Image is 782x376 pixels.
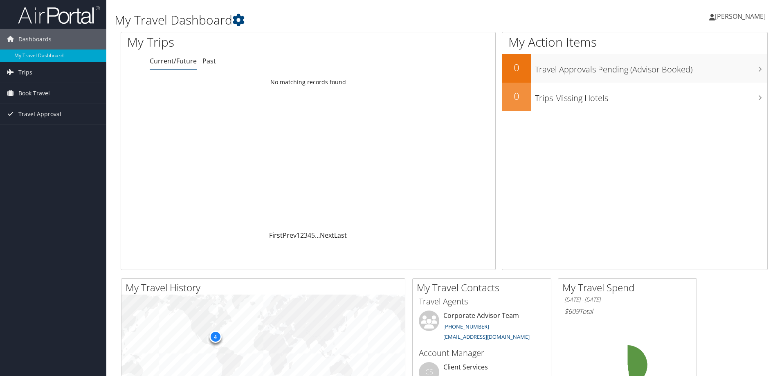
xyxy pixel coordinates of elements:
[535,60,767,75] h3: Travel Approvals Pending (Advisor Booked)
[121,75,495,90] td: No matching records found
[315,231,320,240] span: …
[417,281,551,295] h2: My Travel Contacts
[709,4,774,29] a: [PERSON_NAME]
[419,347,545,359] h3: Account Manager
[562,281,697,295] h2: My Travel Spend
[502,34,767,51] h1: My Action Items
[297,231,300,240] a: 1
[209,330,221,342] div: 4
[115,11,554,29] h1: My Travel Dashboard
[502,89,531,103] h2: 0
[202,56,216,65] a: Past
[443,333,530,340] a: [EMAIL_ADDRESS][DOMAIN_NAME]
[300,231,304,240] a: 2
[415,311,549,344] li: Corporate Advisor Team
[502,61,531,74] h2: 0
[269,231,283,240] a: First
[127,34,333,51] h1: My Trips
[18,104,61,124] span: Travel Approval
[18,29,52,50] span: Dashboards
[18,5,100,25] img: airportal-logo.png
[535,88,767,104] h3: Trips Missing Hotels
[419,296,545,307] h3: Travel Agents
[715,12,766,21] span: [PERSON_NAME]
[443,323,489,330] a: [PHONE_NUMBER]
[564,307,579,316] span: $609
[564,307,690,316] h6: Total
[18,83,50,104] span: Book Travel
[150,56,197,65] a: Current/Future
[308,231,311,240] a: 4
[283,231,297,240] a: Prev
[334,231,347,240] a: Last
[564,296,690,304] h6: [DATE] - [DATE]
[320,231,334,240] a: Next
[18,62,32,83] span: Trips
[502,83,767,111] a: 0Trips Missing Hotels
[311,231,315,240] a: 5
[502,54,767,83] a: 0Travel Approvals Pending (Advisor Booked)
[126,281,405,295] h2: My Travel History
[304,231,308,240] a: 3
